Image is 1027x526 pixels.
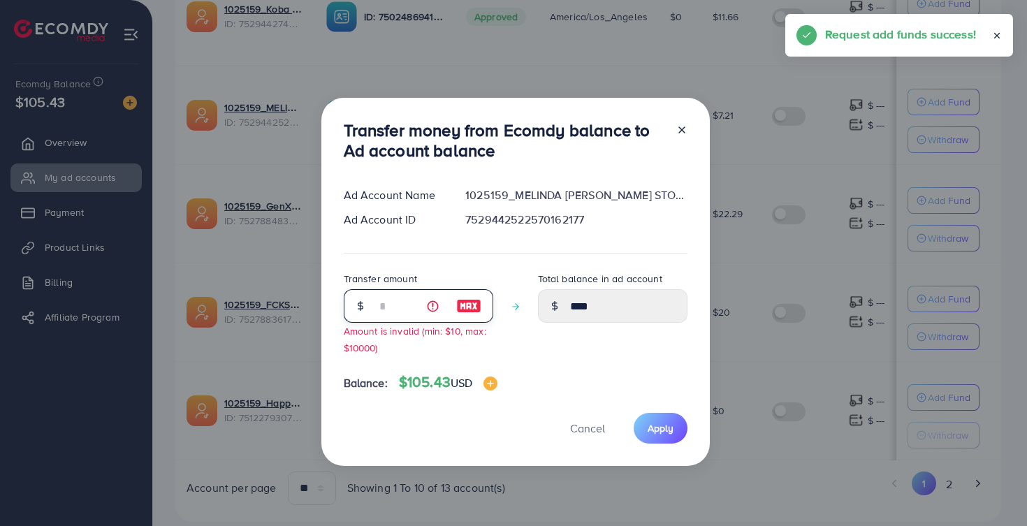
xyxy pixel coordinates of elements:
[344,324,486,353] small: Amount is invalid (min: $10, max: $10000)
[399,374,498,391] h4: $105.43
[344,375,388,391] span: Balance:
[344,120,665,161] h3: Transfer money from Ecomdy balance to Ad account balance
[553,413,622,443] button: Cancel
[825,25,976,43] h5: Request add funds success!
[344,272,417,286] label: Transfer amount
[648,421,673,435] span: Apply
[451,375,472,390] span: USD
[968,463,1017,516] iframe: Chat
[333,187,455,203] div: Ad Account Name
[454,187,698,203] div: 1025159_MELINDA [PERSON_NAME] STORE_1753084957674
[454,212,698,228] div: 7529442522570162177
[634,413,687,443] button: Apply
[570,421,605,436] span: Cancel
[456,298,481,314] img: image
[483,377,497,390] img: image
[333,212,455,228] div: Ad Account ID
[538,272,662,286] label: Total balance in ad account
